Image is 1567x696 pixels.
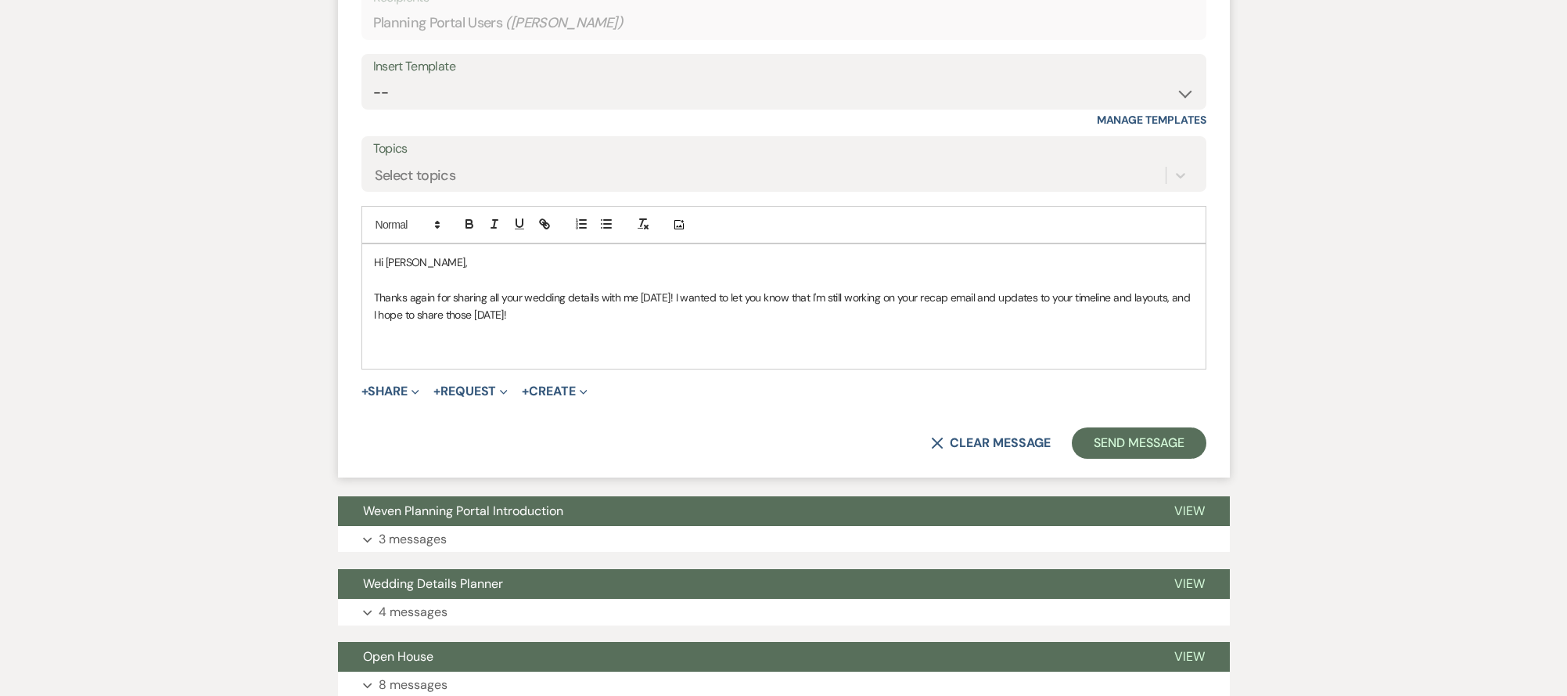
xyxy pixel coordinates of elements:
span: + [361,385,368,398]
span: + [433,385,440,398]
p: Thanks again for sharing all your wedding details with me [DATE]! I wanted to let you know that I... [374,289,1194,324]
p: 8 messages [379,675,447,695]
button: Create [522,385,587,398]
button: 4 messages [338,599,1230,626]
span: View [1174,648,1205,665]
button: Share [361,385,420,398]
button: View [1149,496,1230,526]
div: Insert Template [373,56,1195,78]
button: Request [433,385,508,398]
span: View [1174,575,1205,592]
button: Clear message [931,437,1050,449]
span: Weven Planning Portal Introduction [363,503,563,519]
span: ( [PERSON_NAME] ) [505,13,623,34]
button: Send Message [1072,427,1206,459]
span: Open House [363,648,433,665]
a: Manage Templates [1097,113,1206,127]
button: Open House [338,642,1149,672]
button: View [1149,569,1230,599]
span: Wedding Details Planner [363,575,503,592]
p: 3 messages [379,529,447,550]
button: View [1149,642,1230,672]
button: 3 messages [338,526,1230,553]
button: Wedding Details Planner [338,569,1149,599]
span: + [522,385,529,398]
button: Weven Planning Portal Introduction [338,496,1149,526]
p: 4 messages [379,602,447,622]
p: Hi [PERSON_NAME], [374,254,1194,271]
label: Topics [373,138,1195,160]
div: Select topics [375,165,456,186]
span: View [1174,503,1205,519]
div: Planning Portal Users [373,8,1195,38]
